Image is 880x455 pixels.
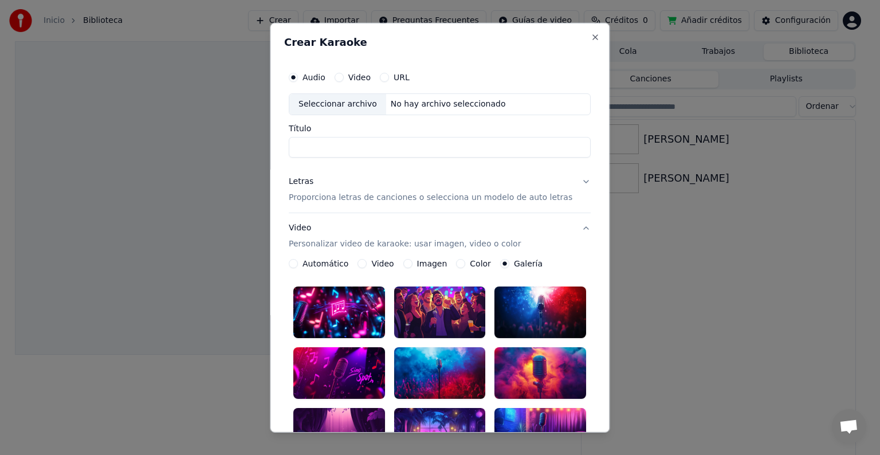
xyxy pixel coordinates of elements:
label: Audio [302,73,325,81]
label: Automático [302,260,348,268]
p: Personalizar video de karaoke: usar imagen, video o color [289,238,521,250]
div: Video [289,222,521,250]
label: URL [394,73,410,81]
p: Proporciona letras de canciones o selecciona un modelo de auto letras [289,192,572,203]
h2: Crear Karaoke [284,37,595,48]
label: Título [289,124,591,132]
button: VideoPersonalizar video de karaoke: usar imagen, video o color [289,213,591,259]
label: Color [470,260,492,268]
div: No hay archivo seleccionado [386,99,510,110]
label: Video [348,73,371,81]
label: Galería [514,260,543,268]
label: Video [372,260,394,268]
label: Imagen [417,260,447,268]
div: Seleccionar archivo [289,94,386,115]
button: LetrasProporciona letras de canciones o selecciona un modelo de auto letras [289,167,591,213]
div: Letras [289,176,313,187]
